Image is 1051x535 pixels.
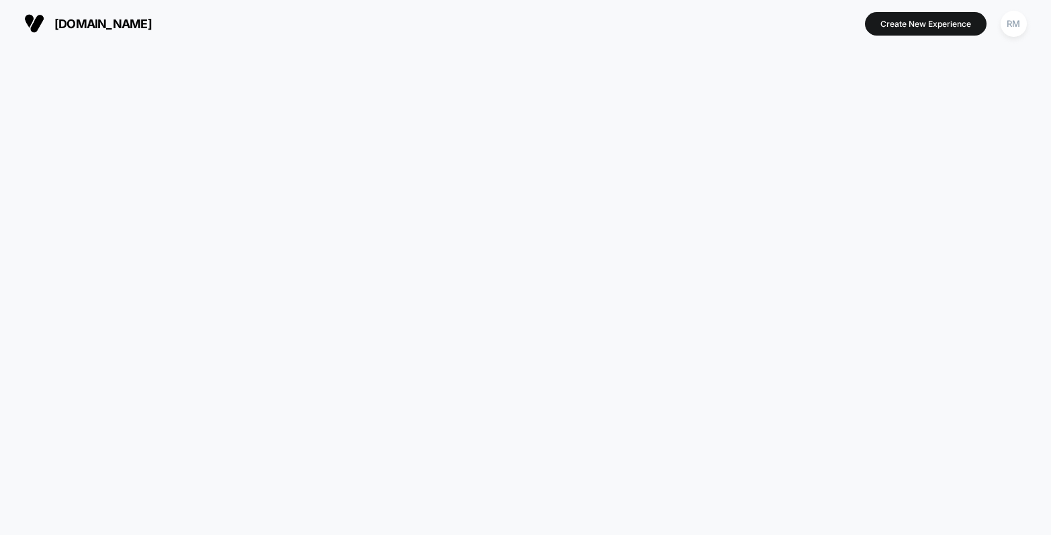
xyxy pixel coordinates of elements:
div: RM [1001,11,1027,37]
button: Create New Experience [865,12,987,36]
button: RM [997,10,1031,38]
img: Visually logo [24,13,44,34]
span: [DOMAIN_NAME] [54,17,152,31]
button: [DOMAIN_NAME] [20,13,156,34]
